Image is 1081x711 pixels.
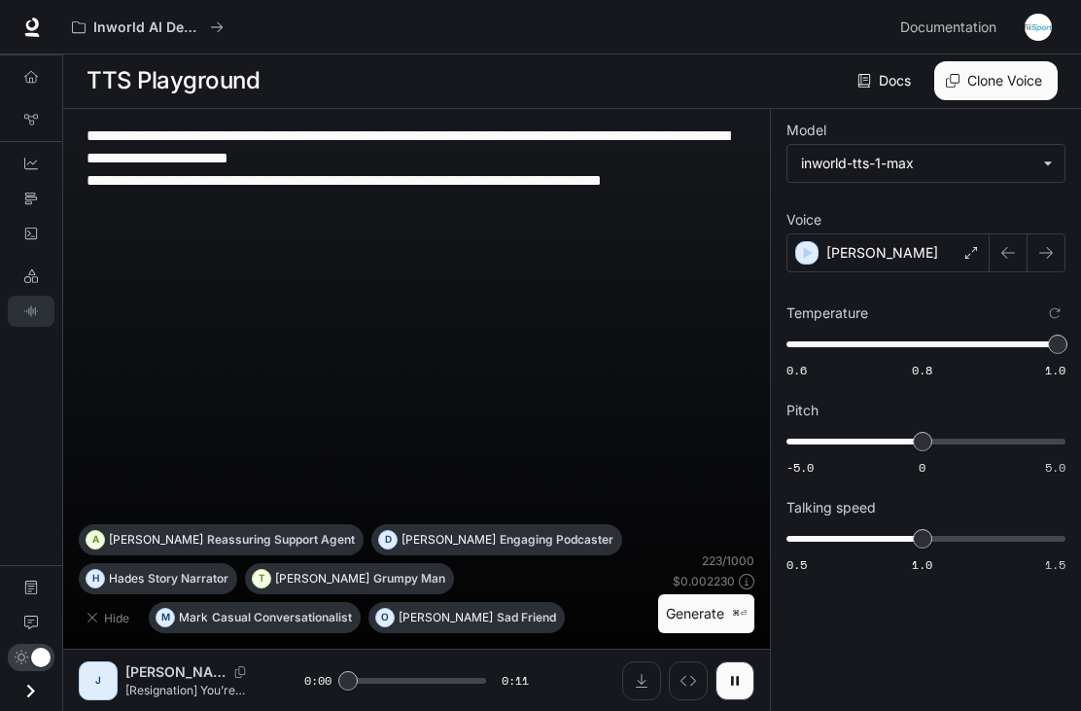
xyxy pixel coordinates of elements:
[702,552,754,569] p: 223 / 1000
[157,602,174,633] div: M
[786,404,819,417] p: Pitch
[1045,362,1065,378] span: 1.0
[732,608,747,620] p: ⌘⏎
[93,19,202,36] p: Inworld AI Demos
[8,104,54,135] a: Graph Registry
[497,612,556,623] p: Sad Friend
[669,661,708,700] button: Inspect
[912,556,932,573] span: 1.0
[892,8,1011,47] a: Documentation
[934,61,1058,100] button: Clone Voice
[1045,556,1065,573] span: 1.5
[79,602,141,633] button: Hide
[786,556,807,573] span: 0.5
[919,459,925,476] span: 0
[245,563,454,594] button: T[PERSON_NAME]Grumpy Man
[502,671,529,691] span: 0:11
[87,61,260,100] h1: TTS Playground
[8,61,54,92] a: Overview
[109,534,203,546] p: [PERSON_NAME]
[371,524,622,555] button: D[PERSON_NAME]Engaging Podcaster
[399,612,493,623] p: [PERSON_NAME]
[786,501,876,515] p: Talking speed
[125,682,258,698] p: [Resignation] You’re [PERSON_NAME] is been alright about a very own position. Looking forward for...
[376,602,394,633] div: O
[8,218,54,249] a: Logs
[787,145,1064,182] div: inworld-tts-1-max
[900,16,996,40] span: Documentation
[125,662,227,682] p: [PERSON_NAME]
[212,612,352,623] p: Casual Conversationalist
[8,183,54,214] a: Traces
[786,124,826,137] p: Model
[854,61,919,100] a: Docs
[253,563,270,594] div: T
[786,459,814,476] span: -5.0
[9,671,52,711] button: Open drawer
[8,296,54,327] a: TTS Playground
[658,594,754,634] button: Generate⌘⏎
[622,661,661,700] button: Download audio
[83,665,114,696] div: J
[1025,14,1052,41] img: User avatar
[368,602,565,633] button: O[PERSON_NAME]Sad Friend
[79,563,237,594] button: HHadesStory Narrator
[8,148,54,179] a: Dashboards
[275,573,369,585] p: [PERSON_NAME]
[1019,8,1058,47] button: User avatar
[149,602,361,633] button: MMarkCasual Conversationalist
[786,306,868,320] p: Temperature
[31,646,51,667] span: Dark mode toggle
[801,154,1033,173] div: inworld-tts-1-max
[912,362,932,378] span: 0.8
[373,573,445,585] p: Grumpy Man
[148,573,228,585] p: Story Narrator
[500,534,613,546] p: Engaging Podcaster
[79,524,364,555] button: A[PERSON_NAME]Reassuring Support Agent
[109,573,144,585] p: Hades
[786,213,821,227] p: Voice
[786,362,807,378] span: 0.6
[401,534,496,546] p: [PERSON_NAME]
[1044,302,1065,324] button: Reset to default
[8,607,54,638] a: Feedback
[8,572,54,603] a: Documentation
[1045,459,1065,476] span: 5.0
[379,524,397,555] div: D
[673,573,735,589] p: $ 0.002230
[826,243,938,263] p: [PERSON_NAME]
[179,612,208,623] p: Mark
[87,524,104,555] div: A
[304,671,331,691] span: 0:00
[87,563,104,594] div: H
[8,261,54,292] a: LLM Playground
[63,8,232,47] button: All workspaces
[227,666,254,678] button: Copy Voice ID
[207,534,355,546] p: Reassuring Support Agent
